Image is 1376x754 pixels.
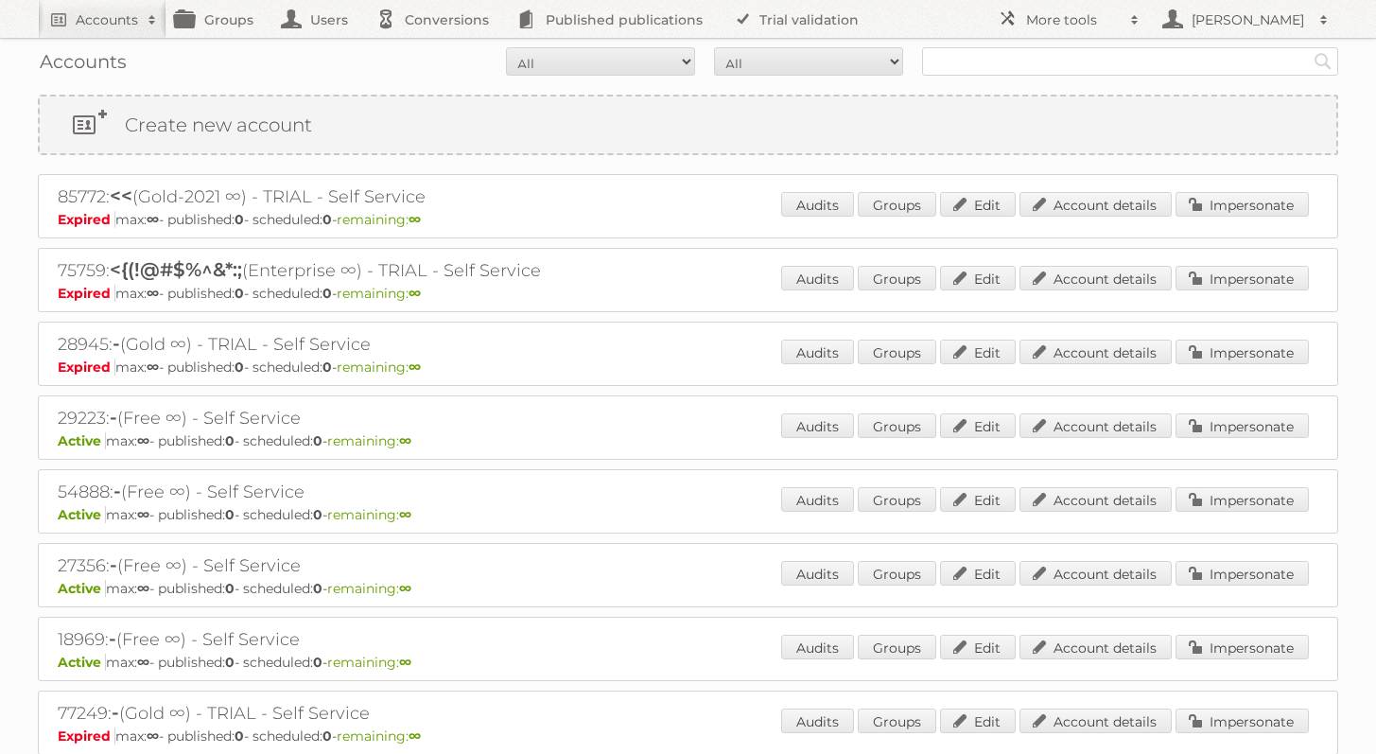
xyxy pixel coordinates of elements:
span: - [110,406,117,429]
strong: 0 [322,728,332,745]
span: remaining: [337,728,421,745]
a: Edit [940,487,1016,512]
a: Audits [781,340,854,364]
a: Impersonate [1176,266,1309,290]
a: Audits [781,487,854,512]
span: remaining: [327,506,411,523]
strong: 0 [235,285,244,302]
input: Search [1309,47,1337,76]
p: max: - published: - scheduled: - [58,506,1318,523]
a: Account details [1019,192,1172,217]
a: Groups [858,413,936,438]
a: Groups [858,635,936,659]
a: Edit [940,413,1016,438]
strong: 0 [235,211,244,228]
strong: ∞ [399,432,411,449]
a: Edit [940,635,1016,659]
strong: ∞ [409,285,421,302]
a: Audits [781,709,854,733]
h2: 27356: (Free ∞) - Self Service [58,553,720,578]
a: Account details [1019,413,1172,438]
strong: 0 [225,654,235,671]
strong: ∞ [137,506,149,523]
span: remaining: [337,359,421,376]
strong: 0 [313,432,322,449]
strong: ∞ [409,728,421,745]
strong: ∞ [137,432,149,449]
a: Groups [858,266,936,290]
a: Account details [1019,635,1172,659]
a: Impersonate [1176,340,1309,364]
a: Groups [858,340,936,364]
a: Groups [858,487,936,512]
h2: Accounts [76,10,138,29]
p: max: - published: - scheduled: - [58,580,1318,597]
a: Groups [858,192,936,217]
h2: 29223: (Free ∞) - Self Service [58,406,720,430]
strong: 0 [235,359,244,376]
span: - [109,627,116,650]
strong: ∞ [137,580,149,597]
h2: 85772: (Gold-2021 ∞) - TRIAL - Self Service [58,184,720,209]
a: Impersonate [1176,487,1309,512]
span: Expired [58,211,115,228]
span: Active [58,432,106,449]
span: remaining: [327,580,411,597]
span: <{(!@#$%^&*:; [110,258,242,281]
strong: ∞ [147,211,159,228]
span: - [113,332,120,355]
strong: 0 [322,359,332,376]
p: max: - published: - scheduled: - [58,728,1318,745]
strong: ∞ [147,359,159,376]
span: Expired [58,285,115,302]
p: max: - published: - scheduled: - [58,432,1318,449]
strong: ∞ [399,580,411,597]
strong: ∞ [147,285,159,302]
span: remaining: [327,654,411,671]
h2: 77249: (Gold ∞) - TRIAL - Self Service [58,701,720,726]
a: Account details [1019,487,1172,512]
span: Active [58,580,106,597]
p: max: - published: - scheduled: - [58,359,1318,376]
strong: 0 [322,285,332,302]
a: Audits [781,192,854,217]
span: remaining: [327,432,411,449]
a: Account details [1019,340,1172,364]
a: Audits [781,413,854,438]
strong: ∞ [409,359,421,376]
h2: 28945: (Gold ∞) - TRIAL - Self Service [58,332,720,357]
span: Expired [58,359,115,376]
a: Account details [1019,561,1172,586]
p: max: - published: - scheduled: - [58,654,1318,671]
a: Impersonate [1176,635,1309,659]
span: Expired [58,728,115,745]
strong: ∞ [137,654,149,671]
a: Account details [1019,266,1172,290]
span: Active [58,654,106,671]
strong: ∞ [399,506,411,523]
a: Edit [940,340,1016,364]
h2: 18969: (Free ∞) - Self Service [58,627,720,652]
strong: 0 [225,580,235,597]
a: Create new account [40,96,1336,153]
a: Edit [940,266,1016,290]
strong: 0 [313,580,322,597]
h2: More tools [1026,10,1121,29]
span: - [113,480,121,502]
span: remaining: [337,285,421,302]
a: Audits [781,635,854,659]
span: remaining: [337,211,421,228]
h2: 75759: (Enterprise ∞) - TRIAL - Self Service [58,258,720,283]
h2: 54888: (Free ∞) - Self Service [58,480,720,504]
strong: 0 [313,506,322,523]
a: Impersonate [1176,413,1309,438]
strong: 0 [235,728,244,745]
strong: 0 [322,211,332,228]
a: Groups [858,709,936,733]
a: Groups [858,561,936,586]
span: - [112,701,119,724]
span: Active [58,506,106,523]
strong: 0 [313,654,322,671]
a: Account details [1019,709,1172,733]
a: Audits [781,561,854,586]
